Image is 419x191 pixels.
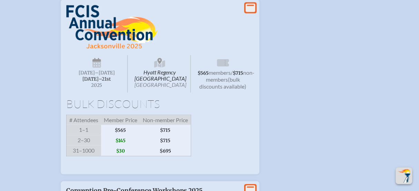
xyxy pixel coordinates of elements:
[66,115,101,125] span: # Attendees
[233,70,243,76] span: $715
[209,69,231,75] span: members
[231,69,233,75] span: /
[140,125,191,135] span: $715
[199,76,246,89] span: (bulk discounts available)
[101,115,140,125] span: Member Price
[66,145,101,156] span: 31–1000
[101,135,140,145] span: $145
[95,70,115,75] span: –[DATE]
[397,169,411,183] img: To the top
[101,145,140,156] span: $30
[72,82,122,88] span: 2025
[101,125,140,135] span: $565
[140,145,191,156] span: $695
[140,135,191,145] span: $715
[134,81,186,88] span: [GEOGRAPHIC_DATA]
[66,98,254,109] h1: Bulk Discounts
[396,167,412,184] button: Scroll Top
[79,70,95,75] span: [DATE]
[66,135,101,145] span: 2–30
[82,76,111,82] span: [DATE]–⁠21st
[198,70,209,76] span: $565
[66,125,101,135] span: 1–1
[140,115,191,125] span: Non-member Price
[66,5,158,49] img: FCIS Convention 2025
[129,55,191,92] span: Hyatt Regency [GEOGRAPHIC_DATA]
[206,69,255,82] span: non-members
